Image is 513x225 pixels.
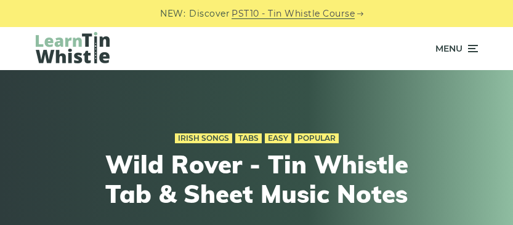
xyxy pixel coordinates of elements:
a: Irish Songs [175,133,232,143]
img: LearnTinWhistle.com [36,32,110,63]
a: Popular [294,133,339,143]
span: Menu [435,33,463,64]
a: Easy [265,133,291,143]
a: Tabs [235,133,262,143]
h1: Wild Rover - Tin Whistle Tab & Sheet Music Notes [91,149,423,208]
